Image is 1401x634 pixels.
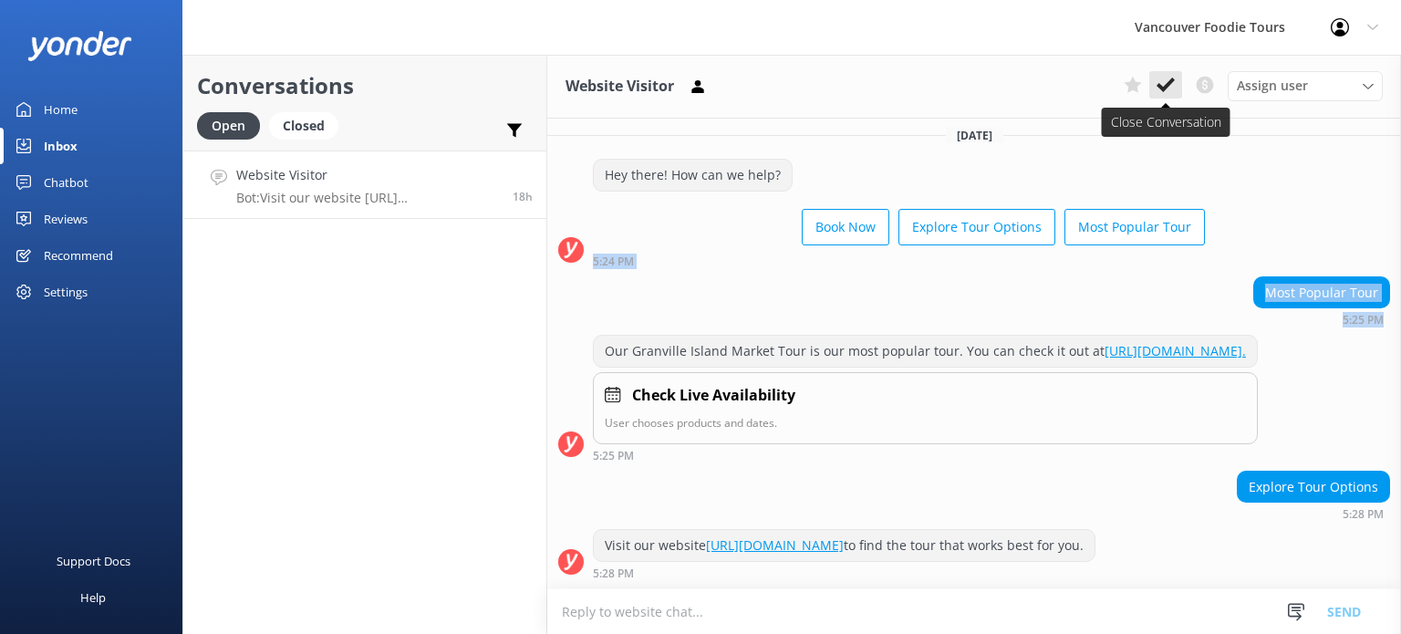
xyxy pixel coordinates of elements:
[593,451,634,462] strong: 5:25 PM
[593,256,634,267] strong: 5:24 PM
[1343,315,1384,326] strong: 5:25 PM
[197,115,269,135] a: Open
[605,414,1246,431] p: User chooses products and dates.
[44,164,88,201] div: Chatbot
[594,160,792,191] div: Hey there! How can we help?
[1237,76,1308,96] span: Assign user
[44,201,88,237] div: Reviews
[44,91,78,128] div: Home
[593,568,634,579] strong: 5:28 PM
[1238,472,1389,503] div: Explore Tour Options
[269,115,348,135] a: Closed
[593,566,1095,579] div: Sep 21 2025 05:28pm (UTC -07:00) America/Tijuana
[197,68,533,103] h2: Conversations
[1105,342,1246,359] a: [URL][DOMAIN_NAME].
[27,31,132,61] img: yonder-white-logo.png
[1237,507,1390,520] div: Sep 21 2025 05:28pm (UTC -07:00) America/Tijuana
[44,274,88,310] div: Settings
[236,190,499,206] p: Bot: Visit our website [URL][DOMAIN_NAME] to find the tour that works best for you.
[706,536,844,554] a: [URL][DOMAIN_NAME]
[513,189,533,204] span: Sep 21 2025 05:28pm (UTC -07:00) America/Tijuana
[898,209,1055,245] button: Explore Tour Options
[593,449,1258,462] div: Sep 21 2025 05:25pm (UTC -07:00) America/Tijuana
[1254,277,1389,308] div: Most Popular Tour
[946,128,1003,143] span: [DATE]
[80,579,106,616] div: Help
[269,112,338,140] div: Closed
[1228,71,1383,100] div: Assign User
[566,75,674,99] h3: Website Visitor
[1064,209,1205,245] button: Most Popular Tour
[594,530,1095,561] div: Visit our website to find the tour that works best for you.
[44,237,113,274] div: Recommend
[802,209,889,245] button: Book Now
[183,151,546,219] a: Website VisitorBot:Visit our website [URL][DOMAIN_NAME] to find the tour that works best for you.18h
[593,255,1205,267] div: Sep 21 2025 05:24pm (UTC -07:00) America/Tijuana
[1343,509,1384,520] strong: 5:28 PM
[236,165,499,185] h4: Website Visitor
[197,112,260,140] div: Open
[44,128,78,164] div: Inbox
[632,384,795,408] h4: Check Live Availability
[1253,313,1390,326] div: Sep 21 2025 05:25pm (UTC -07:00) America/Tijuana
[594,336,1257,367] div: Our Granville Island Market Tour is our most popular tour. You can check it out at
[57,543,130,579] div: Support Docs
